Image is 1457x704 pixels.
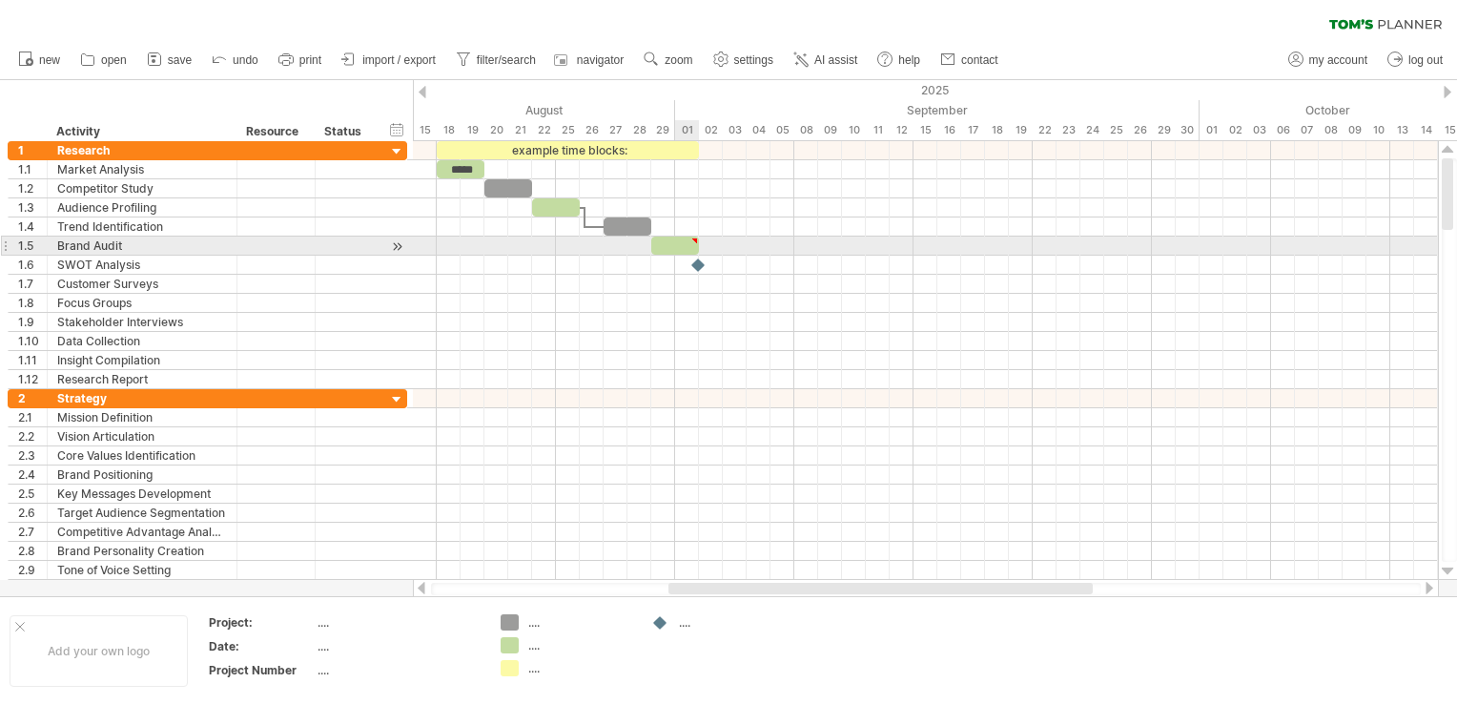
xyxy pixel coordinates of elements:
[413,120,437,140] div: Friday, 15 August 2025
[18,160,47,178] div: 1.1
[57,237,227,255] div: Brand Audit
[451,48,542,72] a: filter/search
[57,275,227,293] div: Customer Surveys
[101,53,127,67] span: open
[362,53,436,67] span: import / export
[57,332,227,350] div: Data Collection
[299,53,321,67] span: print
[324,122,366,141] div: Status
[556,120,580,140] div: Monday, 25 August 2025
[651,120,675,140] div: Friday, 29 August 2025
[57,179,227,197] div: Competitor Study
[168,53,192,67] span: save
[484,120,508,140] div: Wednesday, 20 August 2025
[18,370,47,388] div: 1.12
[57,504,227,522] div: Target Audience Segmentation
[18,237,47,255] div: 1.5
[842,120,866,140] div: Wednesday, 10 September 2025
[18,427,47,445] div: 2.2
[57,313,227,331] div: Stakeholder Interviews
[679,614,783,631] div: ....
[57,427,227,445] div: Vision Articulation
[985,120,1009,140] div: Thursday, 18 September 2025
[1200,120,1223,140] div: Wednesday, 1 October 2025
[18,179,47,197] div: 1.2
[318,638,478,654] div: ....
[18,332,47,350] div: 1.10
[890,120,913,140] div: Friday, 12 September 2025
[1104,120,1128,140] div: Thursday, 25 September 2025
[1414,120,1438,140] div: Tuesday, 14 October 2025
[528,637,632,653] div: ....
[18,523,47,541] div: 2.7
[708,48,779,72] a: settings
[246,122,304,141] div: Resource
[207,48,264,72] a: undo
[18,275,47,293] div: 1.7
[209,638,314,654] div: Date:
[723,120,747,140] div: Wednesday, 3 September 2025
[577,53,624,67] span: navigator
[209,662,314,678] div: Project Number
[747,120,770,140] div: Thursday, 4 September 2025
[57,351,227,369] div: Insight Compilation
[734,53,773,67] span: settings
[18,446,47,465] div: 2.3
[818,120,842,140] div: Tuesday, 9 September 2025
[814,53,857,67] span: AI assist
[18,504,47,522] div: 2.6
[1033,120,1057,140] div: Monday, 22 September 2025
[57,561,227,579] div: Tone of Voice Setting
[18,485,47,503] div: 2.5
[1223,120,1247,140] div: Thursday, 2 October 2025
[913,120,937,140] div: Monday, 15 September 2025
[18,542,47,560] div: 2.8
[18,313,47,331] div: 1.9
[437,141,699,159] div: example time blocks:
[1295,120,1319,140] div: Tuesday, 7 October 2025
[627,120,651,140] div: Thursday, 28 August 2025
[18,294,47,312] div: 1.8
[18,466,47,484] div: 2.4
[551,48,629,72] a: navigator
[1343,120,1366,140] div: Thursday, 9 October 2025
[789,48,863,72] a: AI assist
[318,662,478,678] div: ....
[57,523,227,541] div: Competitive Advantage Analysis
[1080,120,1104,140] div: Wednesday, 24 September 2025
[665,53,692,67] span: zoom
[1009,120,1033,140] div: Friday, 19 September 2025
[872,48,926,72] a: help
[18,389,47,407] div: 2
[57,217,227,236] div: Trend Identification
[57,466,227,484] div: Brand Positioning
[604,120,627,140] div: Wednesday, 27 August 2025
[142,48,197,72] a: save
[18,141,47,159] div: 1
[528,614,632,631] div: ....
[18,217,47,236] div: 1.4
[57,408,227,426] div: Mission Definition
[675,120,699,140] div: Monday, 1 September 2025
[274,48,327,72] a: print
[508,120,532,140] div: Thursday, 21 August 2025
[18,351,47,369] div: 1.11
[57,294,227,312] div: Focus Groups
[1366,120,1390,140] div: Friday, 10 October 2025
[1283,48,1373,72] a: my account
[18,198,47,217] div: 1.3
[56,122,226,141] div: Activity
[477,53,536,67] span: filter/search
[898,53,920,67] span: help
[1176,120,1200,140] div: Tuesday, 30 September 2025
[935,48,1004,72] a: contact
[209,614,314,631] div: Project:
[1128,120,1152,140] div: Friday, 26 September 2025
[961,53,998,67] span: contact
[675,100,1200,120] div: September 2025
[580,120,604,140] div: Tuesday, 26 August 2025
[75,48,133,72] a: open
[770,120,794,140] div: Friday, 5 September 2025
[937,120,961,140] div: Tuesday, 16 September 2025
[1247,120,1271,140] div: Friday, 3 October 2025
